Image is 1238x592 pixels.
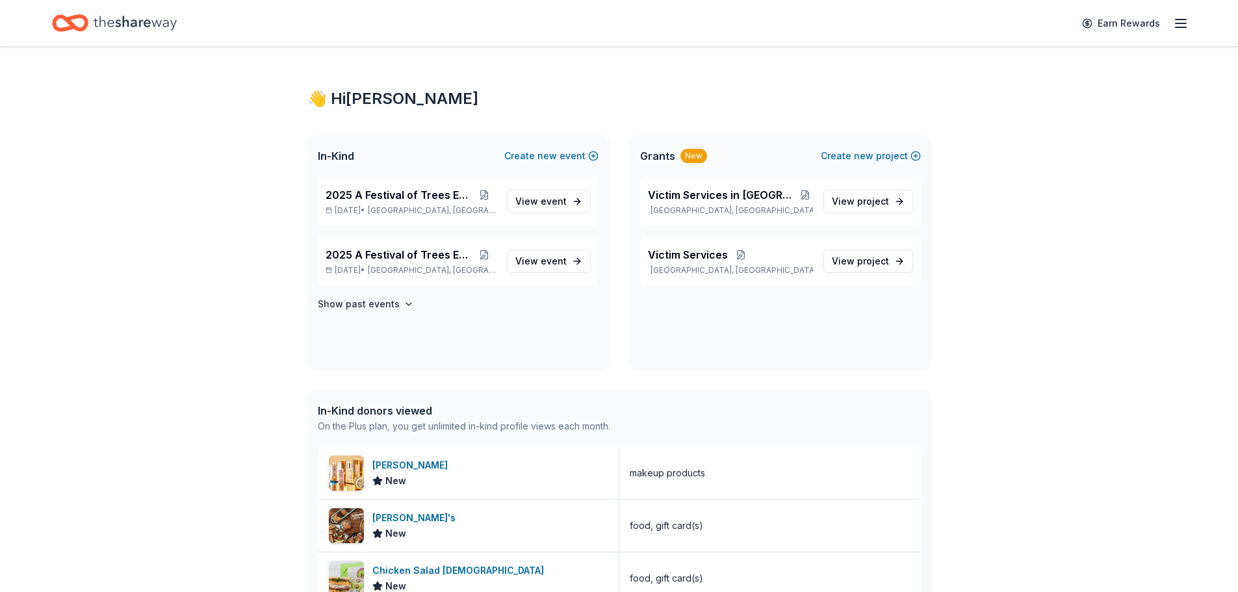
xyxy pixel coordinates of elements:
[680,149,707,163] div: New
[630,518,703,534] div: food, gift card(s)
[326,265,496,276] p: [DATE] •
[648,247,728,263] span: Victim Services
[821,148,921,164] button: Createnewproject
[318,418,610,434] div: On the Plus plan, you get unlimited in-kind profile views each month.
[372,457,453,473] div: [PERSON_NAME]
[640,148,675,164] span: Grants
[823,250,913,273] a: View project
[537,148,557,164] span: new
[823,190,913,213] a: View project
[832,253,889,269] span: View
[368,265,496,276] span: [GEOGRAPHIC_DATA], [GEOGRAPHIC_DATA]
[318,148,354,164] span: In-Kind
[318,296,400,312] h4: Show past events
[541,255,567,266] span: event
[504,148,599,164] button: Createnewevent
[832,194,889,209] span: View
[1074,12,1168,35] a: Earn Rewards
[329,508,364,543] img: Image for Schlotzsky's
[307,88,931,109] div: 👋 Hi [PERSON_NAME]
[372,510,461,526] div: [PERSON_NAME]'s
[368,205,496,216] span: [GEOGRAPHIC_DATA], [GEOGRAPHIC_DATA]
[318,403,610,418] div: In-Kind donors viewed
[648,265,813,276] p: [GEOGRAPHIC_DATA], [GEOGRAPHIC_DATA]
[385,526,406,541] span: New
[507,190,591,213] a: View event
[515,194,567,209] span: View
[648,205,813,216] p: [GEOGRAPHIC_DATA], [GEOGRAPHIC_DATA]
[326,187,472,203] span: 2025 A Festival of Trees Event
[630,465,705,481] div: makeup products
[326,205,496,216] p: [DATE] •
[541,196,567,207] span: event
[630,571,703,586] div: food, gift card(s)
[52,8,177,38] a: Home
[372,563,549,578] div: Chicken Salad [DEMOGRAPHIC_DATA]
[385,473,406,489] span: New
[857,255,889,266] span: project
[857,196,889,207] span: project
[318,296,414,312] button: Show past events
[326,247,472,263] span: 2025 A Festival of Trees Event
[507,250,591,273] a: View event
[329,456,364,491] img: Image for Elizabeth Arden
[515,253,567,269] span: View
[854,148,873,164] span: new
[648,187,798,203] span: Victim Services in [GEOGRAPHIC_DATA][US_STATE]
